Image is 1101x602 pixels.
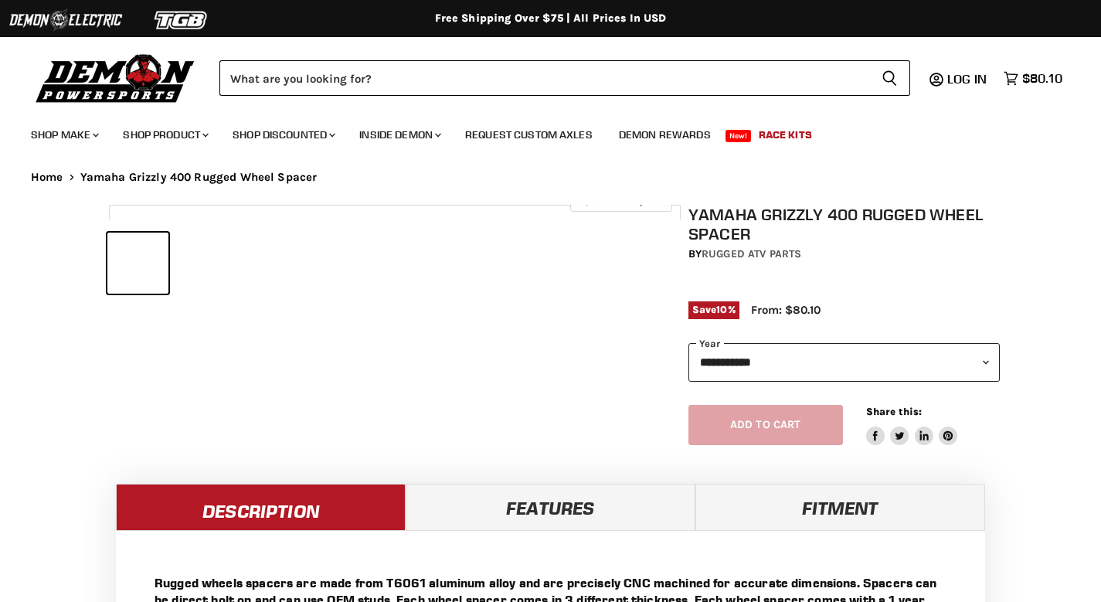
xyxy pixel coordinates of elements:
[578,195,664,206] span: Click to expand
[8,5,124,35] img: Demon Electric Logo 2
[124,5,240,35] img: TGB Logo 2
[219,60,910,96] form: Product
[31,171,63,184] a: Home
[607,119,722,151] a: Demon Rewards
[19,113,1059,151] ul: Main menu
[688,205,1001,243] h1: Yamaha Grizzly 400 Rugged Wheel Spacer
[688,343,1001,381] select: year
[173,233,234,294] button: Yamaha Grizzly 400 Rugged Wheel Spacer thumbnail
[107,233,168,294] button: Yamaha Grizzly 400 Rugged Wheel Spacer thumbnail
[726,130,752,142] span: New!
[751,303,821,317] span: From: $80.10
[996,67,1070,90] a: $80.10
[454,119,604,151] a: Request Custom Axles
[688,246,1001,263] div: by
[688,301,739,318] span: Save %
[221,119,345,151] a: Shop Discounted
[947,71,987,87] span: Log in
[406,484,695,530] a: Features
[747,119,824,151] a: Race Kits
[866,405,958,446] aside: Share this:
[80,171,318,184] span: Yamaha Grizzly 400 Rugged Wheel Spacer
[940,72,996,86] a: Log in
[866,406,922,417] span: Share this:
[695,484,985,530] a: Fitment
[219,60,869,96] input: Search
[716,304,727,315] span: 10
[111,119,218,151] a: Shop Product
[239,233,300,294] button: Yamaha Grizzly 400 Rugged Wheel Spacer thumbnail
[116,484,406,530] a: Description
[869,60,910,96] button: Search
[702,247,801,260] a: Rugged ATV Parts
[348,119,450,151] a: Inside Demon
[1022,71,1062,86] span: $80.10
[19,119,108,151] a: Shop Make
[31,50,200,105] img: Demon Powersports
